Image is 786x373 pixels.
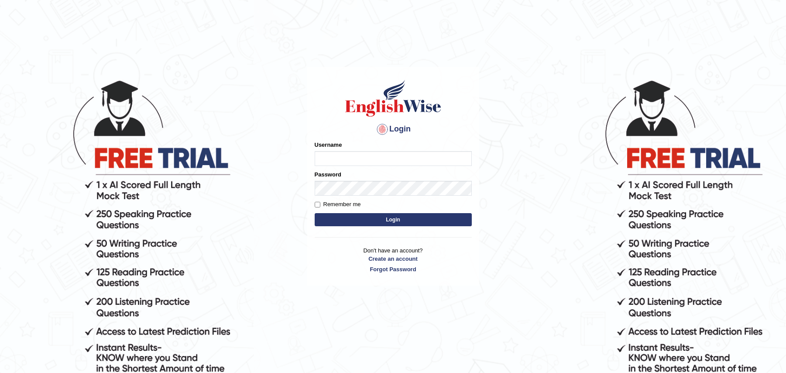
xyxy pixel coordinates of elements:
[315,246,472,273] p: Don't have an account?
[315,200,361,209] label: Remember me
[315,255,472,263] a: Create an account
[315,170,341,179] label: Password
[343,79,443,118] img: Logo of English Wise sign in for intelligent practice with AI
[315,141,342,149] label: Username
[315,202,320,207] input: Remember me
[315,265,472,273] a: Forgot Password
[315,122,472,136] h4: Login
[315,213,472,226] button: Login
